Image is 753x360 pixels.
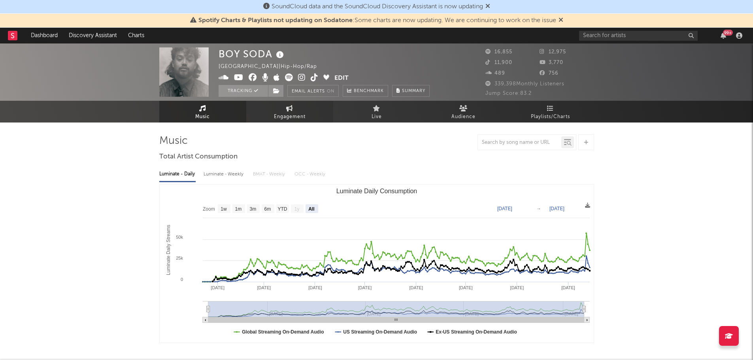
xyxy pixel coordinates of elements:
[308,206,314,212] text: All
[721,32,726,39] button: 99+
[166,225,171,275] text: Luminate Daily Streams
[287,85,339,97] button: Email AlertsOn
[561,285,575,290] text: [DATE]
[176,256,183,260] text: 25k
[536,206,541,211] text: →
[485,91,532,96] span: Jump Score: 83.2
[159,168,196,181] div: Luminate - Daily
[559,17,563,24] span: Dismiss
[420,101,507,123] a: Audience
[159,152,238,162] span: Total Artist Consumption
[478,139,561,146] input: Search by song name or URL
[510,285,524,290] text: [DATE]
[198,17,353,24] span: Spotify Charts & Playlists not updating on Sodatone
[204,168,245,181] div: Luminate - Weekly
[336,188,417,194] text: Luminate Daily Consumption
[723,30,733,36] div: 99 +
[540,49,566,55] span: 12,975
[195,112,210,122] span: Music
[451,112,476,122] span: Audience
[354,87,384,96] span: Benchmark
[459,285,472,290] text: [DATE]
[176,235,183,239] text: 50k
[198,17,556,24] span: : Some charts are now updating. We are continuing to work on the issue
[402,89,425,93] span: Summary
[211,285,225,290] text: [DATE]
[203,206,215,212] text: Zoom
[294,206,299,212] text: 1y
[277,206,287,212] text: YTD
[308,285,322,290] text: [DATE]
[272,4,483,10] span: SoundCloud data and the SoundCloud Discovery Assistant is now updating
[180,277,183,282] text: 0
[485,60,512,65] span: 11,900
[235,206,242,212] text: 1m
[159,101,246,123] a: Music
[485,71,505,76] span: 489
[249,206,256,212] text: 3m
[25,28,63,43] a: Dashboard
[531,112,570,122] span: Playlists/Charts
[221,206,227,212] text: 1w
[123,28,150,43] a: Charts
[219,47,286,60] div: BOY SODA
[549,206,564,211] text: [DATE]
[343,329,417,335] text: US Streaming On-Demand Audio
[540,71,559,76] span: 756
[497,206,512,211] text: [DATE]
[63,28,123,43] a: Discovery Assistant
[246,101,333,123] a: Engagement
[485,81,564,87] span: 339,398 Monthly Listeners
[334,74,349,83] button: Edit
[333,101,420,123] a: Live
[392,85,430,97] button: Summary
[343,85,388,97] a: Benchmark
[160,185,594,343] svg: Luminate Daily Consumption
[409,285,423,290] text: [DATE]
[274,112,306,122] span: Engagement
[507,101,594,123] a: Playlists/Charts
[372,112,382,122] span: Live
[436,329,517,335] text: Ex-US Streaming On-Demand Audio
[219,62,326,72] div: [GEOGRAPHIC_DATA] | Hip-Hop/Rap
[358,285,372,290] text: [DATE]
[242,329,324,335] text: Global Streaming On-Demand Audio
[327,89,334,94] em: On
[257,285,271,290] text: [DATE]
[264,206,271,212] text: 6m
[219,85,268,97] button: Tracking
[485,49,512,55] span: 16,855
[540,60,563,65] span: 3,770
[579,31,698,41] input: Search for artists
[485,4,490,10] span: Dismiss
